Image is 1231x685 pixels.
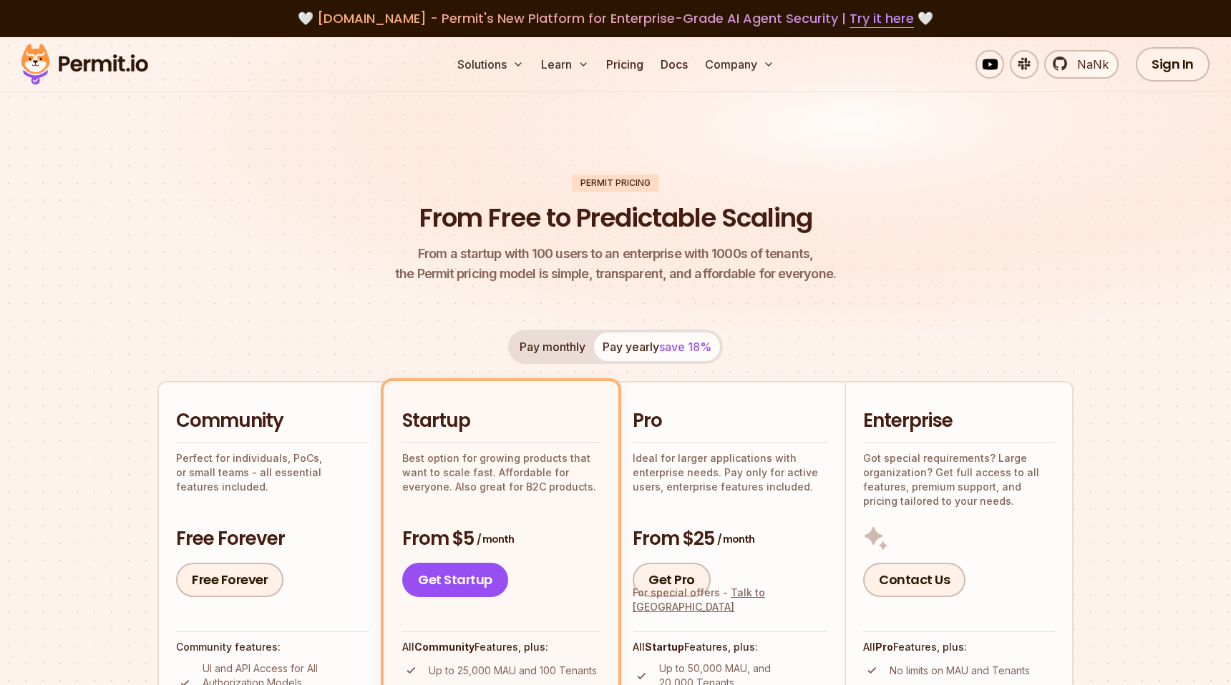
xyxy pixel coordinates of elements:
[402,451,600,494] p: Best option for growing products that want to scale fast. Affordable for everyone. Also great for...
[1136,47,1210,82] a: Sign In
[863,408,1055,434] h2: Enterprise
[176,640,369,654] h4: Community features:
[34,9,1197,29] div: 🤍 🤍
[414,641,475,653] strong: Community
[429,664,597,678] p: Up to 25,000 MAU and 100 Tenants
[633,640,827,654] h4: All Features, plus:
[645,641,684,653] strong: Startup
[875,641,893,653] strong: Pro
[572,174,659,192] div: Permit Pricing
[1069,56,1109,73] span: NaNk
[176,563,283,597] a: Free Forever
[477,532,514,546] span: / month
[1044,50,1119,79] a: NaNk
[452,50,530,79] button: Solutions
[511,332,594,361] button: Pay monthly
[402,640,600,654] h4: All Features, plus:
[633,586,827,614] div: For special offers -
[600,50,649,79] a: Pricing
[633,451,827,494] p: Ideal for larger applications with enterprise needs. Pay only for active users, enterprise featur...
[317,9,914,27] span: [DOMAIN_NAME] - Permit's New Platform for Enterprise-Grade AI Agent Security |
[535,50,595,79] button: Learn
[850,9,914,28] a: Try it here
[633,408,827,434] h2: Pro
[419,200,812,236] h1: From Free to Predictable Scaling
[395,244,836,264] span: From a startup with 100 users to an enterprise with 1000s of tenants,
[176,408,369,434] h2: Community
[633,563,711,597] a: Get Pro
[863,563,965,597] a: Contact Us
[890,664,1030,678] p: No limits on MAU and Tenants
[655,50,694,79] a: Docs
[176,526,369,552] h3: Free Forever
[14,40,155,89] img: Permit logo
[402,563,508,597] a: Get Startup
[402,408,600,434] h2: Startup
[863,451,1055,508] p: Got special requirements? Large organization? Get full access to all features, premium support, a...
[402,526,600,552] h3: From $5
[395,244,836,284] p: the Permit pricing model is simple, transparent, and affordable for everyone.
[699,50,780,79] button: Company
[176,451,369,494] p: Perfect for individuals, PoCs, or small teams - all essential features included.
[863,640,1055,654] h4: All Features, plus:
[717,532,754,546] span: / month
[633,526,827,552] h3: From $25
